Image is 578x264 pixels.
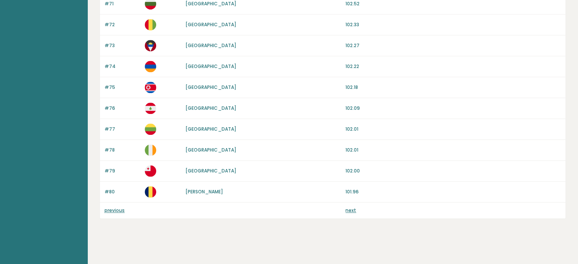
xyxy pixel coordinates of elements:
[145,19,156,30] img: gn.svg
[185,126,236,132] a: [GEOGRAPHIC_DATA]
[105,168,140,174] p: #79
[105,188,140,195] p: #80
[345,188,561,195] p: 101.96
[145,144,156,156] img: ie.svg
[185,105,236,111] a: [GEOGRAPHIC_DATA]
[345,21,561,28] p: 102.33
[345,63,561,70] p: 102.22
[185,0,236,7] a: [GEOGRAPHIC_DATA]
[105,42,140,49] p: #73
[105,147,140,153] p: #78
[345,147,561,153] p: 102.01
[345,84,561,91] p: 102.18
[145,165,156,177] img: to.svg
[105,126,140,133] p: #77
[105,0,140,7] p: #71
[145,61,156,72] img: am.svg
[145,82,156,93] img: kp.svg
[105,105,140,112] p: #76
[185,188,223,195] a: [PERSON_NAME]
[185,84,236,90] a: [GEOGRAPHIC_DATA]
[105,21,140,28] p: #72
[345,42,561,49] p: 102.27
[145,40,156,51] img: ag.svg
[345,126,561,133] p: 102.01
[345,168,561,174] p: 102.00
[145,123,156,135] img: lt.svg
[185,21,236,28] a: [GEOGRAPHIC_DATA]
[105,84,140,91] p: #75
[105,63,140,70] p: #74
[185,147,236,153] a: [GEOGRAPHIC_DATA]
[185,168,236,174] a: [GEOGRAPHIC_DATA]
[345,0,561,7] p: 102.52
[185,42,236,49] a: [GEOGRAPHIC_DATA]
[185,63,236,70] a: [GEOGRAPHIC_DATA]
[145,186,156,198] img: td.svg
[345,207,356,213] a: next
[105,207,125,213] a: previous
[345,105,561,112] p: 102.09
[145,103,156,114] img: lb.svg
